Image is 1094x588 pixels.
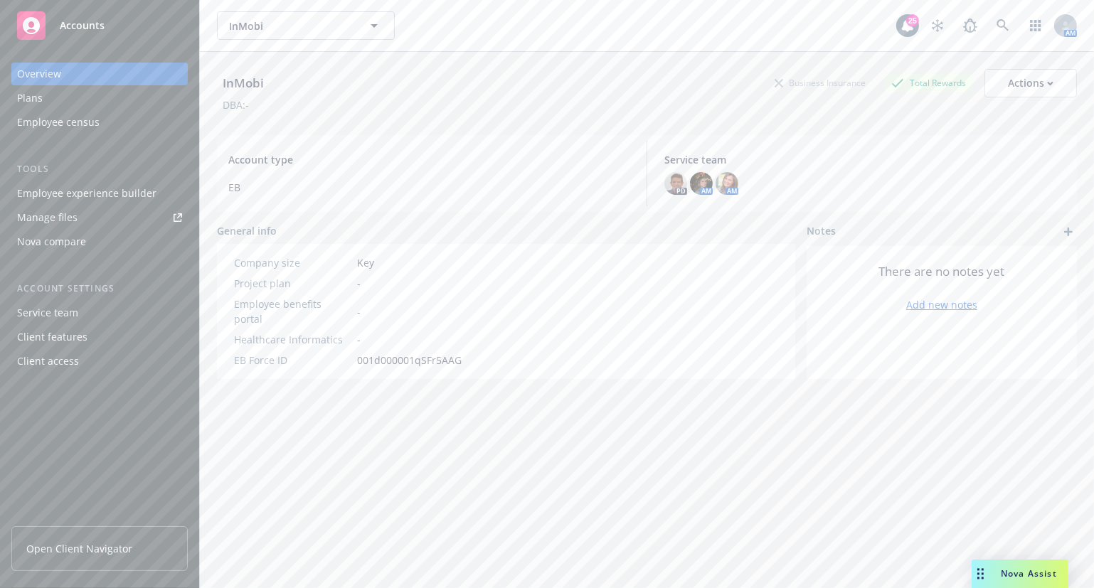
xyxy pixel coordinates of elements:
a: Switch app [1021,11,1050,40]
span: - [357,332,361,347]
div: Total Rewards [884,74,973,92]
div: InMobi [217,74,270,92]
a: Employee census [11,111,188,134]
span: General info [217,223,277,238]
a: Nova compare [11,230,188,253]
div: Manage files [17,206,78,229]
div: Overview [17,63,61,85]
a: Plans [11,87,188,109]
a: Client features [11,326,188,348]
span: 001d000001qSFr5AAG [357,353,462,368]
div: Nova compare [17,230,86,253]
a: Employee experience builder [11,182,188,205]
div: Tools [11,162,188,176]
div: EB Force ID [234,353,351,368]
span: There are no notes yet [879,263,1005,280]
a: Overview [11,63,188,85]
div: Account settings [11,282,188,296]
a: Service team [11,301,188,324]
div: Project plan [234,276,351,291]
span: Key [357,255,374,270]
a: Report a Bug [956,11,984,40]
button: Nova Assist [972,560,1068,588]
div: Service team [17,301,78,324]
a: Stop snowing [923,11,952,40]
span: - [357,276,361,291]
div: DBA: - [223,97,249,112]
div: Plans [17,87,43,109]
a: Accounts [11,6,188,46]
span: Open Client Navigator [26,541,132,556]
img: photo [664,172,687,195]
button: Actions [984,69,1077,97]
div: Business Insurance [768,74,873,92]
span: EB [228,180,630,195]
span: InMobi [229,18,352,33]
span: Accounts [60,20,105,31]
div: Company size [234,255,351,270]
div: Employee benefits portal [234,296,351,326]
a: Add new notes [906,297,977,312]
div: Drag to move [972,560,989,588]
img: photo [690,172,713,195]
div: Client access [17,350,79,373]
img: photo [716,172,738,195]
div: Actions [1008,70,1053,97]
span: Notes [807,223,836,240]
div: 25 [906,14,919,27]
div: Client features [17,326,87,348]
a: Search [989,11,1017,40]
a: Manage files [11,206,188,229]
a: add [1060,223,1077,240]
span: Account type [228,152,630,167]
span: Service team [664,152,1066,167]
span: Nova Assist [1001,567,1057,579]
div: Healthcare Informatics [234,332,351,347]
div: Employee experience builder [17,182,156,205]
a: Client access [11,350,188,373]
span: - [357,304,361,319]
div: Employee census [17,111,100,134]
button: InMobi [217,11,395,40]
